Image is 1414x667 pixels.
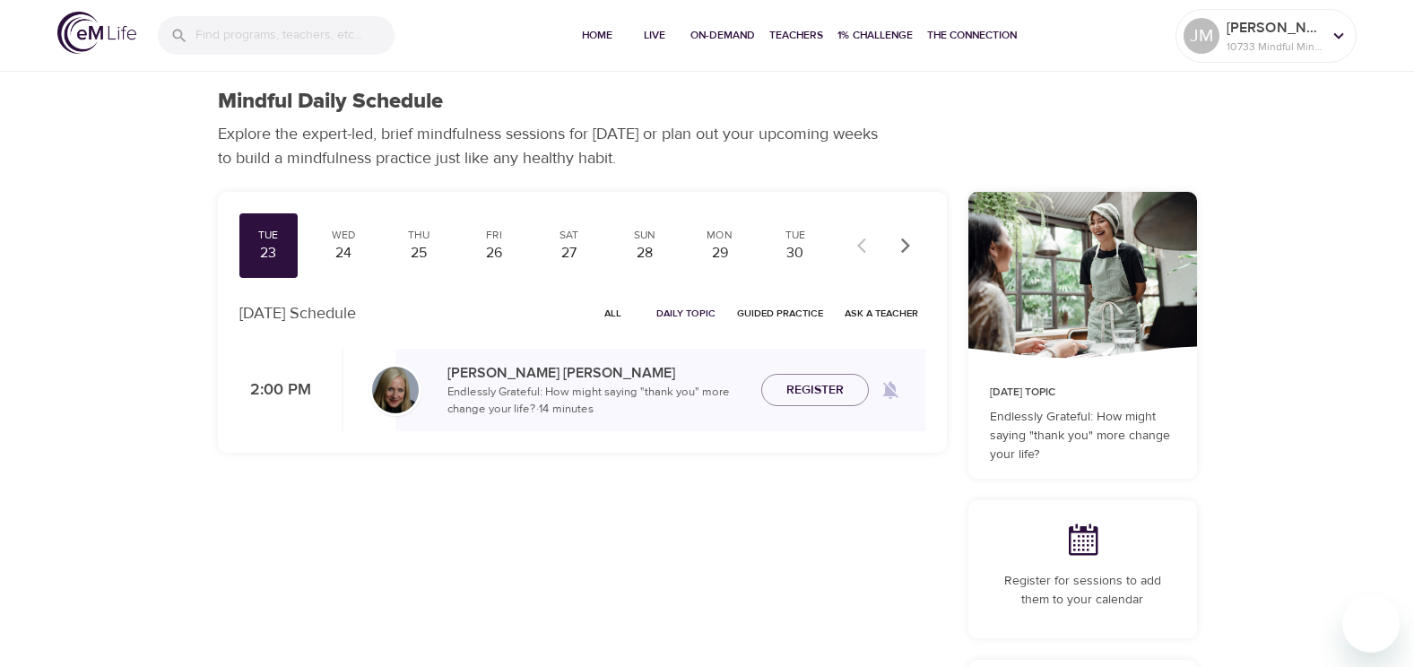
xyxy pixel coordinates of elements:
[869,368,912,411] span: Remind me when a class goes live every Tuesday at 2:00 PM
[547,228,592,243] div: Sat
[576,26,619,45] span: Home
[690,26,755,45] span: On-Demand
[1184,18,1219,54] div: JM
[547,243,592,264] div: 27
[1342,595,1400,653] iframe: Button to launch messaging window
[321,228,366,243] div: Wed
[761,374,869,407] button: Register
[837,299,925,327] button: Ask a Teacher
[218,122,890,170] p: Explore the expert-led, brief mindfulness sessions for [DATE] or plan out your upcoming weeks to ...
[927,26,1017,45] span: The Connection
[239,378,311,403] p: 2:00 PM
[698,243,742,264] div: 29
[321,243,366,264] div: 24
[837,26,913,45] span: 1% Challenge
[396,228,441,243] div: Thu
[990,385,1175,401] p: [DATE] Topic
[447,384,747,419] p: Endlessly Grateful: How might saying "thank you" more change your life? · 14 minutes
[218,89,443,115] h1: Mindful Daily Schedule
[990,572,1175,610] p: Register for sessions to add them to your calendar
[1227,39,1322,55] p: 10733 Mindful Minutes
[396,243,441,264] div: 25
[698,228,742,243] div: Mon
[786,379,844,402] span: Register
[730,299,830,327] button: Guided Practice
[622,228,667,243] div: Sun
[447,362,747,384] p: [PERSON_NAME] [PERSON_NAME]
[239,301,356,325] p: [DATE] Schedule
[656,305,716,322] span: Daily Topic
[592,305,635,322] span: All
[845,305,918,322] span: Ask a Teacher
[649,299,723,327] button: Daily Topic
[472,228,516,243] div: Fri
[247,228,291,243] div: Tue
[737,305,823,322] span: Guided Practice
[247,243,291,264] div: 23
[622,243,667,264] div: 28
[472,243,516,264] div: 26
[773,243,818,264] div: 30
[57,12,136,54] img: logo
[585,299,642,327] button: All
[372,367,419,413] img: Diane_Renz-min.jpg
[773,228,818,243] div: Tue
[633,26,676,45] span: Live
[195,16,395,55] input: Find programs, teachers, etc...
[990,408,1175,464] p: Endlessly Grateful: How might saying "thank you" more change your life?
[769,26,823,45] span: Teachers
[1227,17,1322,39] p: [PERSON_NAME]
